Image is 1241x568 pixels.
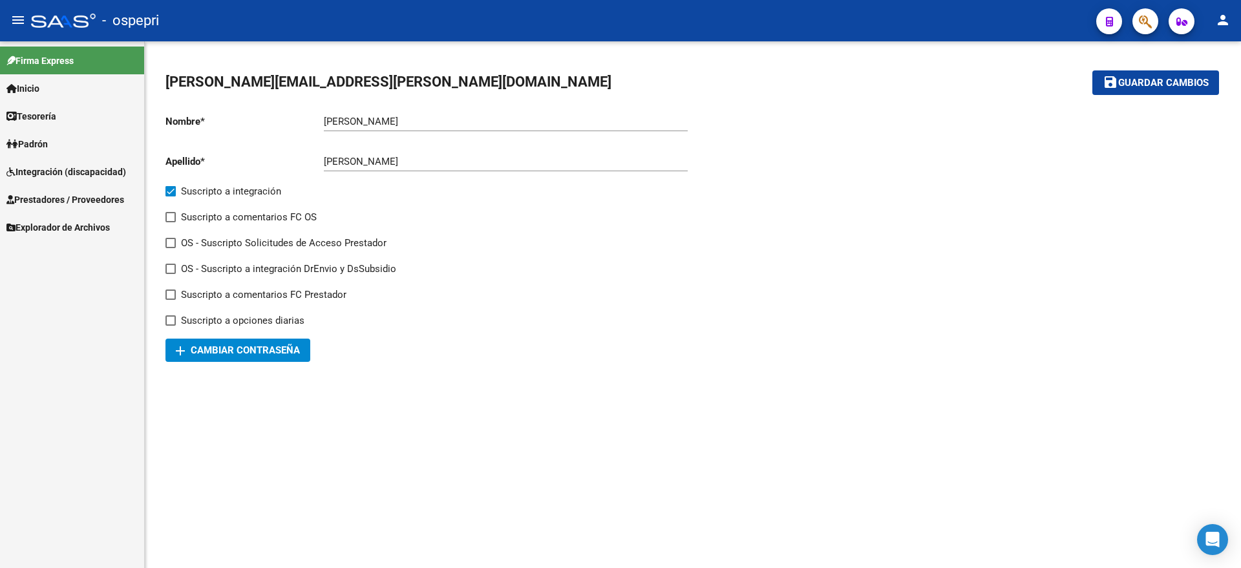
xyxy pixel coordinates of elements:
span: OS - Suscripto Solicitudes de Acceso Prestador [181,235,387,251]
span: - ospepri [102,6,159,35]
div: Open Intercom Messenger [1197,524,1228,555]
mat-icon: save [1103,74,1118,90]
span: Cambiar Contraseña [176,344,300,356]
span: Suscripto a comentarios FC OS [181,209,317,225]
span: Padrón [6,137,48,151]
span: Inicio [6,81,39,96]
span: OS - Suscripto a integración DrEnvio y DsSubsidio [181,261,396,277]
span: Integración (discapacidad) [6,165,126,179]
span: Tesorería [6,109,56,123]
span: Firma Express [6,54,74,68]
p: Apellido [165,154,324,169]
button: Guardar cambios [1092,70,1219,94]
span: Suscripto a integración [181,184,281,199]
span: Prestadores / Proveedores [6,193,124,207]
span: [PERSON_NAME][EMAIL_ADDRESS][PERSON_NAME][DOMAIN_NAME] [165,74,611,90]
p: Nombre [165,114,324,129]
mat-icon: add [173,343,188,359]
mat-icon: person [1215,12,1231,28]
mat-icon: menu [10,12,26,28]
span: Suscripto a opciones diarias [181,313,304,328]
span: Explorador de Archivos [6,220,110,235]
span: Suscripto a comentarios FC Prestador [181,287,346,302]
span: Guardar cambios [1118,78,1209,89]
button: Cambiar Contraseña [165,339,310,362]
